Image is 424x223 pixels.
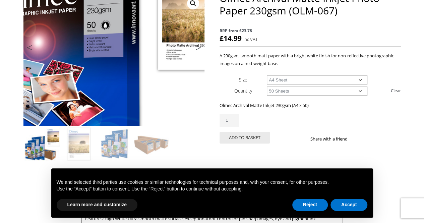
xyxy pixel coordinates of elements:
[220,114,239,127] input: Product quantity
[234,88,252,94] label: Quantity
[371,136,377,142] img: email sharing button
[239,76,247,83] label: Size
[220,102,401,109] p: Olmec Archival Matte Inkjet 230gsm (A4 x 50)
[220,34,224,43] span: £
[57,186,368,192] p: Use the “Accept” button to consent. Use the “Reject” button to continue without accepting.
[220,34,242,43] bdi: 14.99
[220,27,401,35] span: RRP from £23.78
[98,126,134,162] img: Olmec Archival Matte Inkjet Photo Paper 230gsm (OLM-067) - Image 3
[57,179,368,186] p: We and selected third parties use cookies or similar technologies for technical purposes and, wit...
[363,136,369,142] img: twitter sharing button
[292,199,328,211] button: Reject
[310,135,355,143] p: Share with a friend
[330,199,368,211] button: Accept
[61,126,97,162] img: Olmec Archival Matte Inkjet Photo Paper 230gsm (OLM-067) - Image 2
[220,52,401,67] p: A 230gsm, smooth matt paper with a bright white finish for non-reflective photographic images on ...
[355,136,361,142] img: facebook sharing button
[391,85,401,96] a: Clear options
[134,126,171,162] img: Olmec Archival Matte Inkjet Photo Paper 230gsm (OLM-067) - Image 4
[24,126,60,162] img: Olmec Archival Matte Inkjet Photo Paper 230gsm (OLM-067)
[220,132,270,144] button: Add to basket
[57,199,137,211] button: Learn more and customize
